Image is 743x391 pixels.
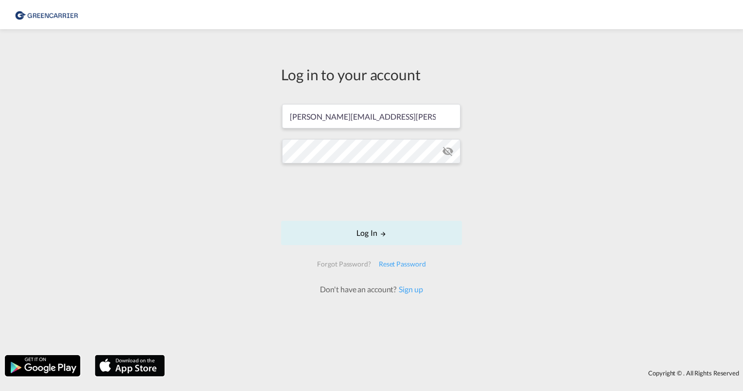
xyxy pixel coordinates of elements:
[282,104,460,128] input: Enter email/phone number
[15,4,80,26] img: 1378a7308afe11ef83610d9e779c6b34.png
[313,255,374,273] div: Forgot Password?
[4,354,81,377] img: google.png
[309,284,433,295] div: Don't have an account?
[170,365,743,381] div: Copyright © . All Rights Reserved
[442,145,454,157] md-icon: icon-eye-off
[298,173,445,211] iframe: reCAPTCHA
[94,354,166,377] img: apple.png
[375,255,430,273] div: Reset Password
[281,64,462,85] div: Log in to your account
[396,284,423,294] a: Sign up
[281,221,462,245] button: LOGIN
